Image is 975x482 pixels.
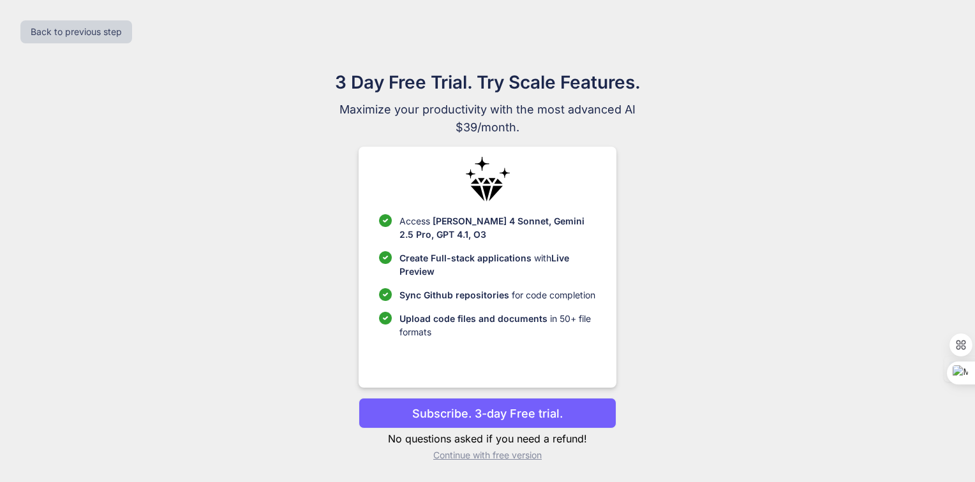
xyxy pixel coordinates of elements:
img: checklist [379,312,392,325]
span: $39/month. [273,119,702,136]
span: Maximize your productivity with the most advanced AI [273,101,702,119]
p: No questions asked if you need a refund! [359,431,616,446]
span: Create Full-stack applications [399,252,534,263]
p: Subscribe. 3-day Free trial. [412,405,563,422]
p: in 50+ file formats [399,312,595,339]
p: Access [399,214,595,241]
span: Sync Github repositories [399,289,509,300]
span: [PERSON_NAME] 4 Sonnet, Gemini 2.5 Pro, GPT 4.1, O3 [399,215,584,240]
button: Subscribe. 3-day Free trial. [359,398,616,428]
img: checklist [379,288,392,301]
h1: 3 Day Free Trial. Try Scale Features. [273,69,702,96]
p: Continue with free version [359,449,616,462]
span: Upload code files and documents [399,313,547,324]
img: checklist [379,214,392,227]
p: for code completion [399,288,595,302]
button: Back to previous step [20,20,132,43]
img: checklist [379,251,392,264]
p: with [399,251,595,278]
